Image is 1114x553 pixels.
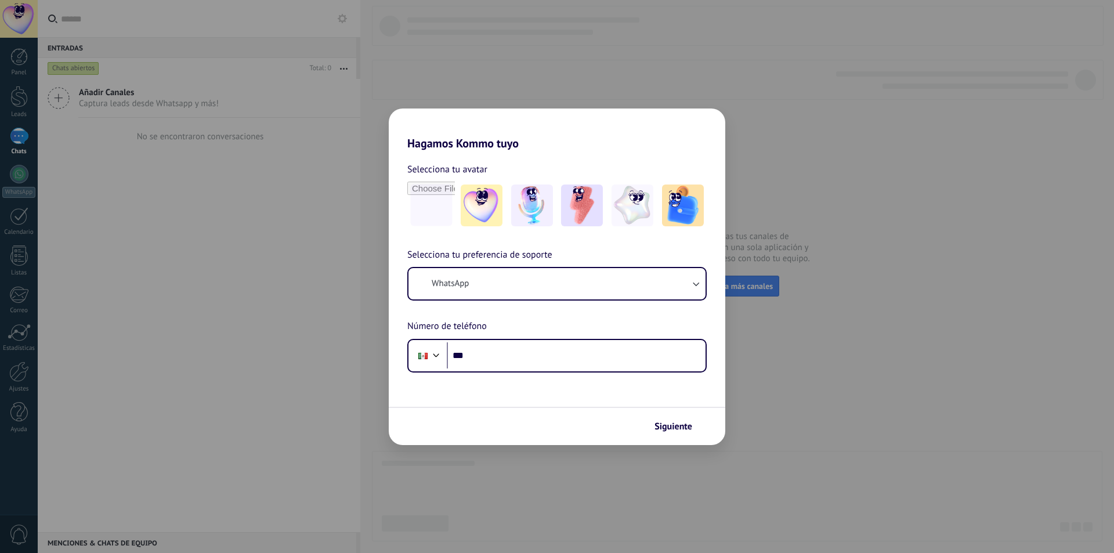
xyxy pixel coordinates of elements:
button: WhatsApp [408,268,706,299]
div: Mexico: + 52 [412,344,434,368]
span: Número de teléfono [407,319,487,334]
button: Siguiente [649,417,708,436]
h2: Hagamos Kommo tuyo [389,109,725,150]
span: Selecciona tu preferencia de soporte [407,248,552,263]
img: -5.jpeg [662,185,704,226]
span: Selecciona tu avatar [407,162,487,177]
img: -1.jpeg [461,185,502,226]
span: WhatsApp [432,278,469,290]
span: Siguiente [654,422,692,431]
img: -3.jpeg [561,185,603,226]
img: -4.jpeg [612,185,653,226]
img: -2.jpeg [511,185,553,226]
